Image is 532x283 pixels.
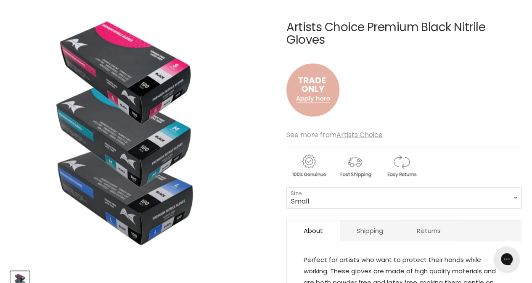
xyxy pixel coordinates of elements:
img: returns.gif [379,153,423,179]
a: Artists Choice [336,130,383,140]
a: Returns [400,220,458,241]
h1: Artists Choice Premium Black Nitrile Gloves [286,21,521,47]
span: See more from [286,130,383,140]
iframe: Gorgias live chat messenger [490,243,524,275]
a: Shipping [340,220,400,241]
a: About [287,220,340,241]
img: to.png [286,55,339,125]
img: shipping.gif [333,153,377,179]
img: genuine.gif [286,153,331,179]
